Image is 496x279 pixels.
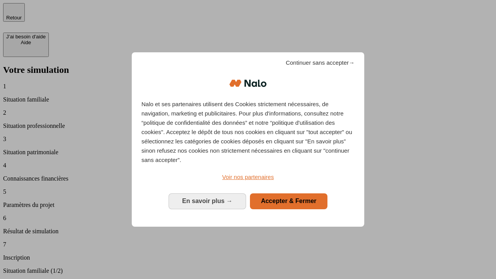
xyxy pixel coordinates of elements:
span: Continuer sans accepter→ [286,58,355,67]
img: Logo [229,72,267,95]
span: Voir nos partenaires [222,174,274,180]
a: Voir nos partenaires [141,172,355,182]
button: Accepter & Fermer: Accepter notre traitement des données et fermer [250,193,327,209]
span: En savoir plus → [182,198,232,204]
button: En savoir plus: Configurer vos consentements [169,193,246,209]
p: Nalo et ses partenaires utilisent des Cookies strictement nécessaires, de navigation, marketing e... [141,100,355,165]
span: Accepter & Fermer [261,198,316,204]
div: Bienvenue chez Nalo Gestion du consentement [132,52,364,226]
